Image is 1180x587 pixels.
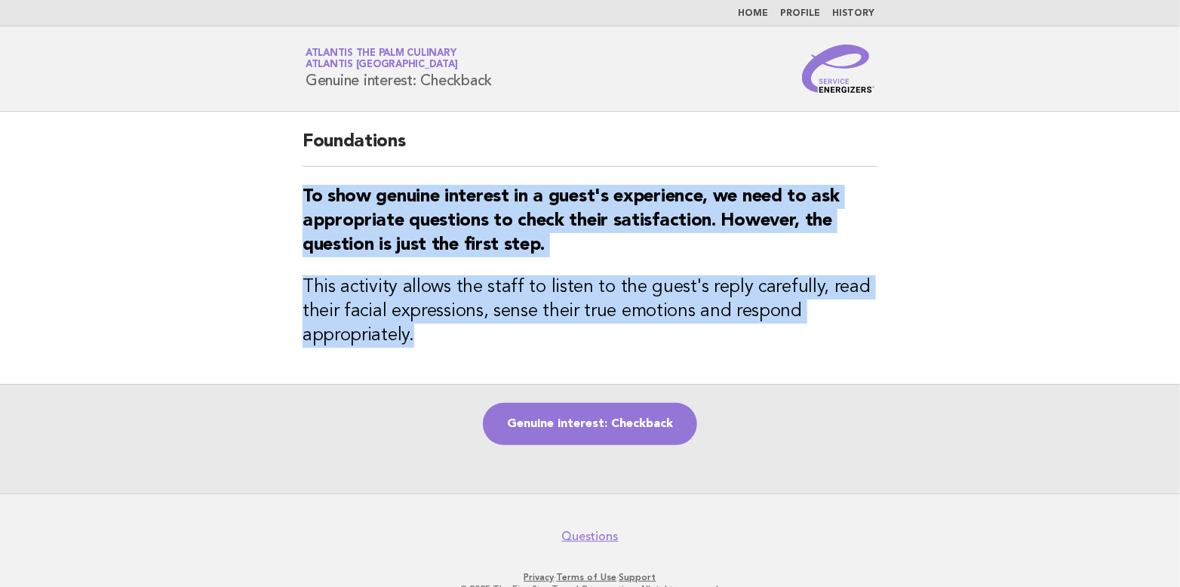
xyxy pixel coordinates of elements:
h1: Genuine interest: Checkback [306,49,492,88]
a: Profile [780,9,820,18]
a: History [832,9,874,18]
a: Genuine interest: Checkback [483,403,697,445]
p: · · [128,571,1052,583]
a: Support [619,572,656,582]
img: Service Energizers [802,45,874,93]
h2: Foundations [303,130,877,167]
a: Home [738,9,768,18]
span: Atlantis [GEOGRAPHIC_DATA] [306,60,458,70]
a: Terms of Use [557,572,617,582]
a: Privacy [524,572,555,582]
a: Questions [562,529,619,544]
strong: To show genuine interest in a guest's experience, we need to ask appropriate questions to check t... [303,188,840,254]
h3: This activity allows the staff to listen to the guest's reply carefully, read their facial expres... [303,275,877,348]
a: Atlantis The Palm CulinaryAtlantis [GEOGRAPHIC_DATA] [306,48,458,69]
